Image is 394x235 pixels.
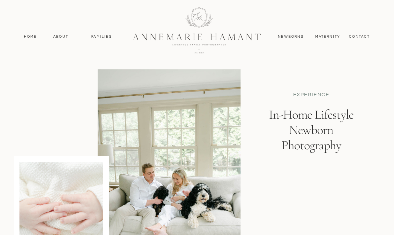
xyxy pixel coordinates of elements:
a: Families [87,34,116,40]
h1: In-Home Lifestyle Newborn Photography [258,107,364,158]
a: MAternity [315,34,340,40]
a: contact [346,34,374,40]
p: EXPERIENCE [272,91,351,98]
a: Newborns [276,34,306,40]
a: About [52,34,70,40]
a: Home [21,34,40,40]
